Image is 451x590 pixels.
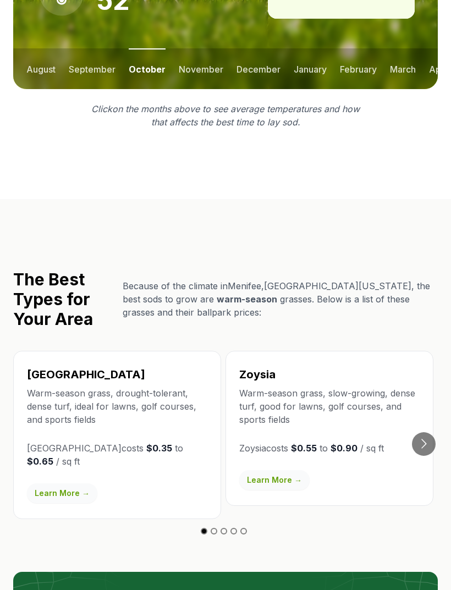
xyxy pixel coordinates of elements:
p: Zoysia costs to / sq ft [239,442,420,455]
button: january [294,48,327,89]
button: november [179,48,223,89]
button: Go to slide 4 [230,528,237,534]
button: february [340,48,377,89]
button: august [26,48,56,89]
button: Go to slide 1 [201,528,207,534]
button: Go to slide 5 [240,528,247,534]
p: Click on the months above to see average temperatures and how that affects the best time to lay sod. [85,102,366,129]
button: Go to slide 3 [221,528,227,534]
strong: $0.90 [331,443,358,454]
strong: $0.35 [146,443,172,454]
h3: Zoysia [239,367,420,382]
p: [GEOGRAPHIC_DATA] costs to / sq ft [27,442,207,468]
button: Go to slide 2 [211,528,217,534]
h2: The Best Types for Your Area [13,269,114,329]
span: warm-season [217,294,277,305]
button: september [69,48,116,89]
p: Warm-season grass, drought-tolerant, dense turf, ideal for lawns, golf courses, and sports fields [27,387,207,426]
button: Go to next slide [412,432,436,456]
a: Learn More → [239,470,310,490]
button: march [390,48,416,89]
strong: $0.65 [27,456,53,467]
p: Because of the climate in Menifee , [GEOGRAPHIC_DATA][US_STATE] , the best sods to grow are grass... [123,279,438,319]
strong: $0.55 [291,443,317,454]
button: april [429,48,449,89]
button: october [129,48,166,89]
h3: [GEOGRAPHIC_DATA] [27,367,207,382]
button: december [237,48,280,89]
p: Warm-season grass, slow-growing, dense turf, good for lawns, golf courses, and sports fields [239,387,420,426]
a: Learn More → [27,483,97,503]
